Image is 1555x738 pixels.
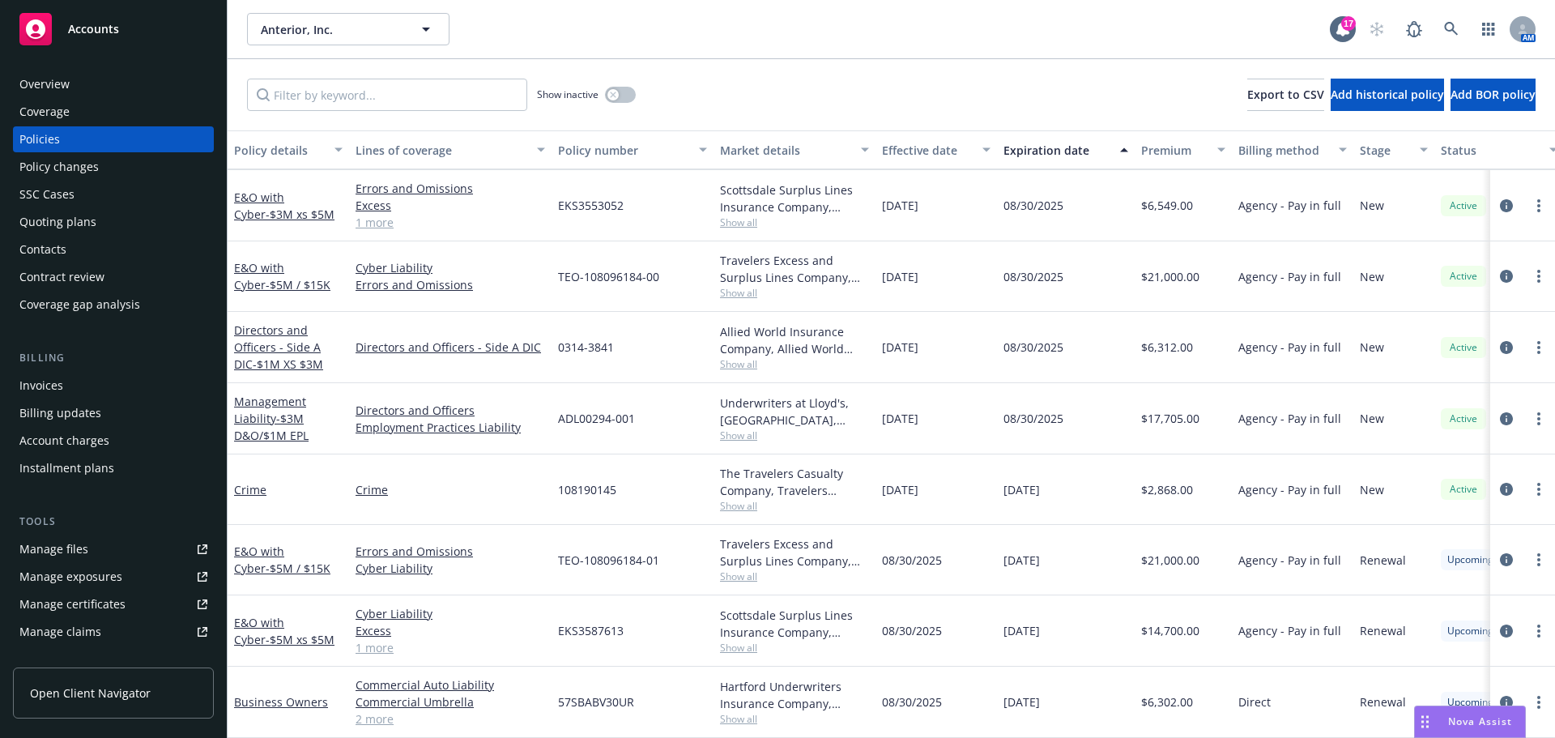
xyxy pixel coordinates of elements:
span: Active [1447,269,1480,284]
span: [DATE] [882,339,918,356]
a: Installment plans [13,455,214,481]
span: $14,700.00 [1141,622,1199,639]
div: Market details [720,142,851,159]
div: Travelers Excess and Surplus Lines Company, Travelers Insurance, RT Specialty Insurance Services,... [720,535,869,569]
div: Allied World Insurance Company, Allied World Assurance Company (AWAC), RT Specialty Insurance Ser... [720,323,869,357]
button: Policy number [552,130,714,169]
div: Travelers Excess and Surplus Lines Company, Travelers Insurance, RT Specialty Insurance Services,... [720,252,869,286]
a: Manage exposures [13,564,214,590]
span: Export to CSV [1247,87,1324,102]
a: Manage certificates [13,591,214,617]
span: [DATE] [882,197,918,214]
div: Manage files [19,536,88,562]
a: Account charges [13,428,214,454]
a: Errors and Omissions [356,276,545,293]
span: - $3M xs $5M [266,207,334,222]
a: circleInformation [1497,196,1516,215]
div: Status [1441,142,1540,159]
button: Anterior, Inc. [247,13,449,45]
div: Contract review [19,264,104,290]
a: Cyber Liability [356,560,545,577]
span: 08/30/2025 [1003,197,1063,214]
span: $6,302.00 [1141,693,1193,710]
a: more [1529,409,1549,429]
a: Directors and Officers - Side A DIC [356,339,545,356]
a: E&O with Cyber [234,190,334,222]
div: Hartford Underwriters Insurance Company, Hartford Insurance Group [720,678,869,712]
span: 08/30/2025 [882,622,942,639]
button: Stage [1353,130,1434,169]
a: E&O with Cyber [234,260,330,292]
span: New [1360,197,1384,214]
span: Show all [720,641,869,655]
a: Excess [356,622,545,639]
a: Manage files [13,536,214,562]
a: Excess [356,197,545,214]
span: Agency - Pay in full [1238,552,1341,569]
a: Overview [13,71,214,97]
span: Agency - Pay in full [1238,481,1341,498]
a: circleInformation [1497,267,1516,286]
div: Coverage [19,99,70,125]
a: circleInformation [1497,338,1516,357]
span: [DATE] [882,268,918,285]
span: Add BOR policy [1451,87,1536,102]
a: SSC Cases [13,181,214,207]
div: Billing method [1238,142,1329,159]
div: Contacts [19,237,66,262]
span: - $5M xs $5M [266,632,334,647]
span: Show all [720,712,869,726]
a: E&O with Cyber [234,615,334,647]
a: Coverage [13,99,214,125]
div: Account charges [19,428,109,454]
a: Billing updates [13,400,214,426]
span: Accounts [68,23,119,36]
a: Crime [356,481,545,498]
a: Crime [234,482,266,497]
span: Add historical policy [1331,87,1444,102]
span: Open Client Navigator [30,685,151,702]
a: Commercial Auto Liability [356,676,545,693]
a: Directors and Officers [356,402,545,419]
span: - $5M / $15K [266,561,330,576]
span: [DATE] [882,410,918,427]
span: [DATE] [1003,622,1040,639]
div: Billing updates [19,400,101,426]
a: more [1529,550,1549,569]
a: Start snowing [1361,13,1393,45]
a: Invoices [13,373,214,399]
button: Add historical policy [1331,79,1444,111]
span: Show all [720,286,869,300]
a: Coverage gap analysis [13,292,214,318]
a: more [1529,267,1549,286]
button: Effective date [875,130,997,169]
div: Policy number [558,142,689,159]
span: - $1M XS $3M [253,356,323,372]
button: Expiration date [997,130,1135,169]
span: Upcoming [1447,695,1493,710]
div: Coverage gap analysis [19,292,140,318]
a: Policy changes [13,154,214,180]
span: Anterior, Inc. [261,21,401,38]
a: circleInformation [1497,550,1516,569]
div: Quoting plans [19,209,96,235]
span: New [1360,410,1384,427]
span: $17,705.00 [1141,410,1199,427]
span: TEO-108096184-00 [558,268,659,285]
a: Contacts [13,237,214,262]
a: Cyber Liability [356,259,545,276]
span: $6,549.00 [1141,197,1193,214]
span: Agency - Pay in full [1238,268,1341,285]
a: Errors and Omissions [356,543,545,560]
span: Show all [720,357,869,371]
a: Search [1435,13,1468,45]
a: Report a Bug [1398,13,1430,45]
a: Manage claims [13,619,214,645]
a: Switch app [1472,13,1505,45]
a: Policies [13,126,214,152]
span: 08/30/2025 [1003,339,1063,356]
button: Lines of coverage [349,130,552,169]
span: Show all [720,499,869,513]
span: Agency - Pay in full [1238,622,1341,639]
span: Show inactive [537,87,599,101]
